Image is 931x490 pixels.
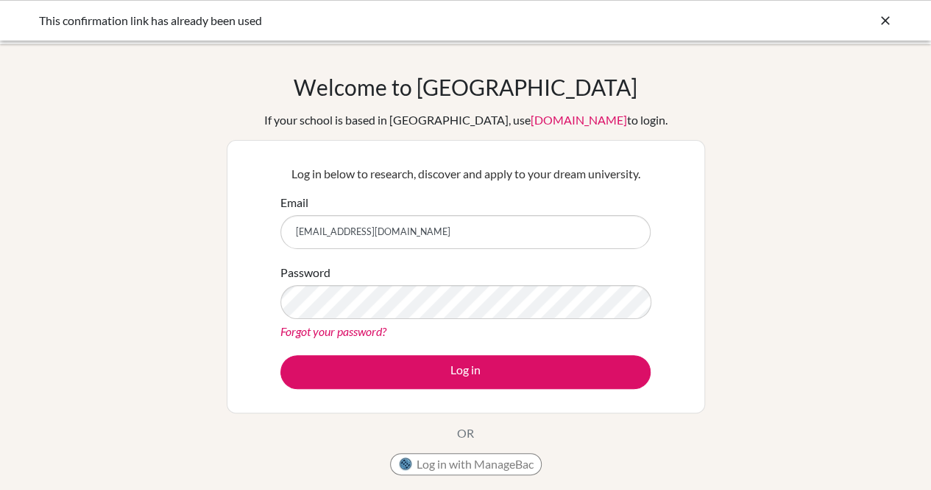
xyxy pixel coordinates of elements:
label: Password [280,264,330,281]
div: This confirmation link has already been used [39,12,672,29]
button: Log in with ManageBac [390,453,542,475]
a: [DOMAIN_NAME] [531,113,627,127]
a: Forgot your password? [280,324,386,338]
label: Email [280,194,308,211]
div: If your school is based in [GEOGRAPHIC_DATA], use to login. [264,111,668,129]
h1: Welcome to [GEOGRAPHIC_DATA] [294,74,637,100]
button: Log in [280,355,651,389]
p: OR [457,424,474,442]
p: Log in below to research, discover and apply to your dream university. [280,165,651,183]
